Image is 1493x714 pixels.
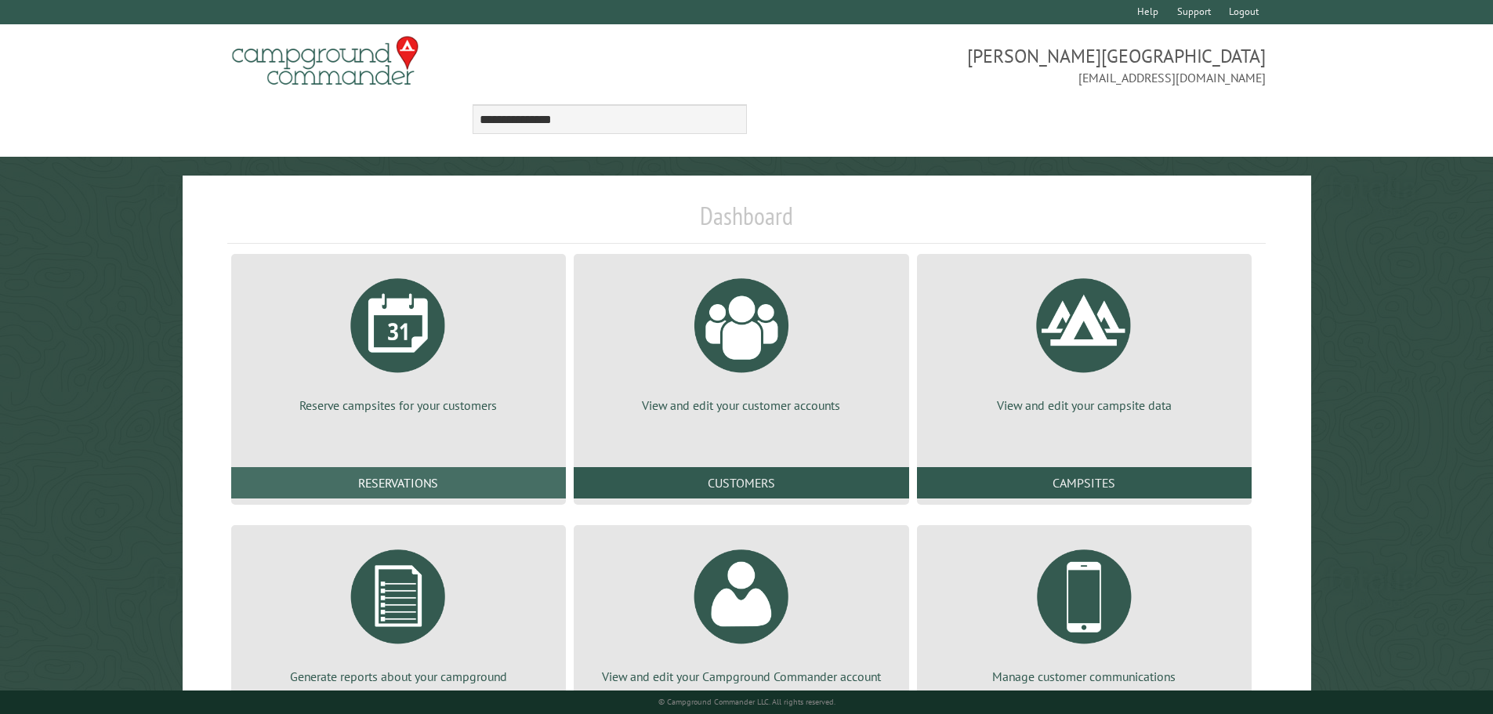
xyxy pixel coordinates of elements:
[250,266,547,414] a: Reserve campsites for your customers
[231,467,566,498] a: Reservations
[250,397,547,414] p: Reserve campsites for your customers
[227,31,423,92] img: Campground Commander
[592,266,890,414] a: View and edit your customer accounts
[658,697,835,707] small: © Campground Commander LLC. All rights reserved.
[574,467,908,498] a: Customers
[936,266,1233,414] a: View and edit your campsite data
[747,43,1267,87] span: [PERSON_NAME][GEOGRAPHIC_DATA] [EMAIL_ADDRESS][DOMAIN_NAME]
[592,397,890,414] p: View and edit your customer accounts
[936,668,1233,685] p: Manage customer communications
[592,538,890,685] a: View and edit your Campground Commander account
[592,668,890,685] p: View and edit your Campground Commander account
[917,467,1252,498] a: Campsites
[936,538,1233,685] a: Manage customer communications
[227,201,1267,244] h1: Dashboard
[250,668,547,685] p: Generate reports about your campground
[250,538,547,685] a: Generate reports about your campground
[936,397,1233,414] p: View and edit your campsite data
